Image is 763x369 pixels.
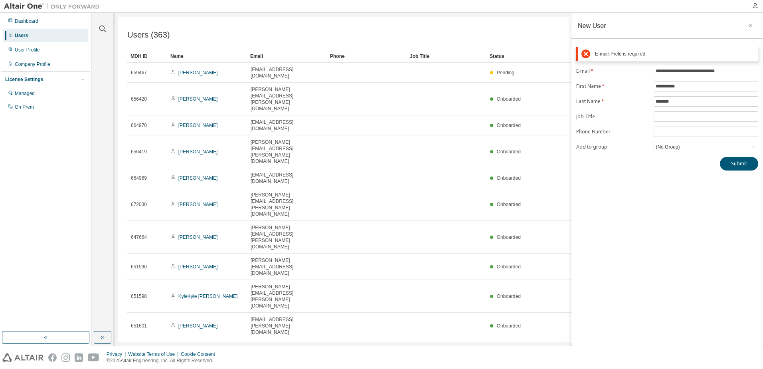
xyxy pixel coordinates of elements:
span: 651601 [131,323,147,329]
div: Job Title [410,50,483,63]
div: Managed [15,90,35,97]
a: [PERSON_NAME] [178,70,218,75]
span: Onboarded [497,294,521,299]
div: (No Group) [654,142,758,152]
div: User Profile [15,47,40,53]
img: youtube.svg [88,353,99,362]
span: 656420 [131,96,147,102]
div: Name [170,50,244,63]
div: On Prem [15,104,34,110]
span: [PERSON_NAME][EMAIL_ADDRESS][PERSON_NAME][DOMAIN_NAME] [251,224,323,250]
a: KyleKyle [PERSON_NAME] [178,294,238,299]
a: [PERSON_NAME] [178,123,218,128]
img: facebook.svg [48,353,57,362]
a: [PERSON_NAME] [178,234,218,240]
div: E-mail: Field is required [595,51,755,57]
span: [EMAIL_ADDRESS][DOMAIN_NAME] [251,66,323,79]
div: (No Group) [654,143,681,151]
img: altair_logo.svg [2,353,43,362]
div: Cookie Consent [181,351,219,357]
a: [PERSON_NAME] [178,323,218,329]
span: 672030 [131,201,147,208]
span: Onboarded [497,202,521,207]
div: Email [250,50,324,63]
span: [EMAIL_ADDRESS][PERSON_NAME][DOMAIN_NAME] [251,316,323,335]
div: Privacy [107,351,128,357]
span: 664970 [131,122,147,129]
label: E-mail [576,68,649,74]
span: Onboarded [497,96,521,102]
div: License Settings [5,76,43,83]
img: Altair One [4,2,104,10]
label: Job Title [576,113,649,120]
div: Website Terms of Use [128,351,181,357]
div: Phone [330,50,403,63]
span: 651598 [131,293,147,300]
button: Submit [720,157,758,171]
a: [PERSON_NAME] [178,175,218,181]
span: [PERSON_NAME][EMAIL_ADDRESS][PERSON_NAME][DOMAIN_NAME] [251,139,323,165]
span: 664969 [131,175,147,181]
div: Company Profile [15,61,50,67]
span: Onboarded [497,264,521,270]
span: 647664 [131,234,147,240]
span: Onboarded [497,234,521,240]
label: Phone Number [576,129,649,135]
span: Onboarded [497,123,521,128]
span: Onboarded [497,149,521,155]
p: © 2025 Altair Engineering, Inc. All Rights Reserved. [107,357,220,364]
img: linkedin.svg [75,353,83,362]
div: Users [15,32,28,39]
label: Add to group [576,144,649,150]
a: [PERSON_NAME] [178,96,218,102]
label: Last Name [576,98,649,105]
a: [PERSON_NAME] [178,149,218,155]
span: 659467 [131,69,147,76]
a: [PERSON_NAME] [178,264,218,270]
span: Users (363) [127,30,170,40]
span: Pending [497,70,514,75]
label: First Name [576,83,649,89]
span: Onboarded [497,175,521,181]
span: [PERSON_NAME][EMAIL_ADDRESS][PERSON_NAME][DOMAIN_NAME] [251,284,323,309]
a: [PERSON_NAME] [178,202,218,207]
span: [PERSON_NAME][EMAIL_ADDRESS][PERSON_NAME][DOMAIN_NAME] [251,86,323,112]
span: [EMAIL_ADDRESS][DOMAIN_NAME] [251,172,323,184]
div: MDH ID [130,50,164,63]
img: instagram.svg [61,353,70,362]
span: [PERSON_NAME][EMAIL_ADDRESS][DOMAIN_NAME] [251,257,323,276]
div: Status [490,50,708,63]
span: [EMAIL_ADDRESS][DOMAIN_NAME] [251,119,323,132]
div: Dashboard [15,18,38,24]
span: 651590 [131,264,147,270]
span: 656419 [131,149,147,155]
span: [PERSON_NAME][EMAIL_ADDRESS][PERSON_NAME][DOMAIN_NAME] [251,192,323,217]
span: Onboarded [497,323,521,329]
div: New User [578,22,606,29]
